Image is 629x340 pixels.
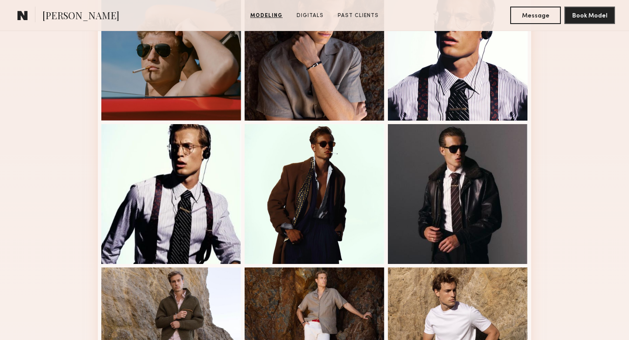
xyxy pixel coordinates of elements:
a: Book Model [564,11,615,19]
a: Past Clients [334,12,382,20]
button: Book Model [564,7,615,24]
span: [PERSON_NAME] [42,9,119,24]
a: Digitals [293,12,327,20]
button: Message [510,7,561,24]
a: Modeling [247,12,286,20]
